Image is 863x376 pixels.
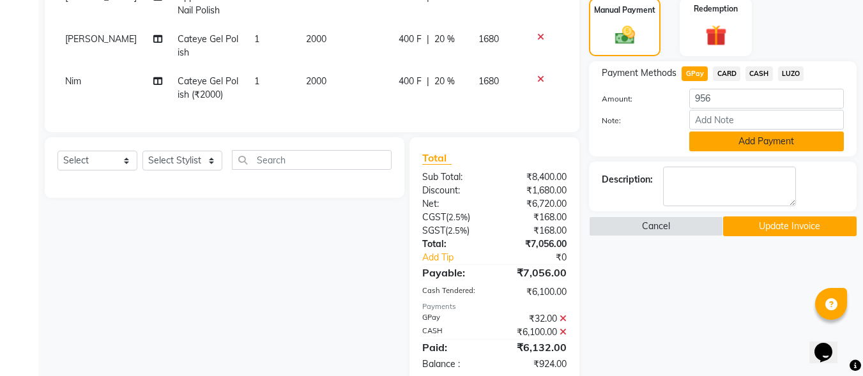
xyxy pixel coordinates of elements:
button: Cancel [589,216,722,236]
div: ( ) [413,224,494,237]
input: Add Note [689,110,844,130]
span: 20 % [434,33,455,46]
div: ₹168.00 [494,211,576,224]
span: GPay [682,66,708,81]
div: Net: [413,197,494,211]
iframe: chat widget [809,325,850,363]
div: ₹6,132.00 [494,340,576,355]
span: | [427,75,429,88]
div: ₹6,100.00 [494,285,576,299]
span: 2000 [306,33,326,45]
img: _cash.svg [609,24,641,47]
div: Payable: [413,265,494,280]
span: 1680 [478,33,499,45]
label: Amount: [592,93,679,105]
div: ₹7,056.00 [494,237,576,251]
span: | [427,33,429,46]
div: CASH [413,326,494,339]
div: ₹1,680.00 [494,184,576,197]
div: Description: [602,173,653,186]
div: ₹0 [508,251,577,264]
span: 400 F [399,33,422,46]
span: 1 [254,33,259,45]
div: GPay [413,312,494,326]
input: Search [232,150,392,170]
div: ₹8,400.00 [494,170,576,184]
span: CASH [745,66,773,81]
div: Total: [413,237,494,251]
div: Paid: [413,340,494,355]
label: Manual Payment [594,4,655,16]
span: Cateye Gel Polish (₹2000) [178,75,238,100]
div: Discount: [413,184,494,197]
div: ( ) [413,211,494,224]
span: 2.5% [448,212,468,222]
span: Cateye Gel Polish [178,33,238,58]
span: Nim [65,75,81,87]
span: 20 % [434,75,455,88]
input: Amount [689,89,844,109]
span: LUZO [778,66,804,81]
span: SGST [422,225,445,236]
div: ₹7,056.00 [494,265,576,280]
div: ₹6,720.00 [494,197,576,211]
div: ₹168.00 [494,224,576,237]
div: ₹6,100.00 [494,326,576,339]
a: Add Tip [413,251,508,264]
div: ₹924.00 [494,357,576,371]
div: Sub Total: [413,170,494,184]
img: _gift.svg [699,22,733,49]
span: 2000 [306,75,326,87]
div: Payments [422,301,567,312]
button: Add Payment [689,132,844,151]
span: 1 [254,75,259,87]
div: ₹32.00 [494,312,576,326]
span: Total [422,151,452,165]
span: CGST [422,211,446,223]
label: Redemption [694,3,738,15]
div: Balance : [413,357,494,371]
label: Note: [592,115,679,126]
span: 400 F [399,75,422,88]
span: [PERSON_NAME] [65,33,137,45]
div: Cash Tendered: [413,285,494,299]
span: 1680 [478,75,499,87]
span: CARD [713,66,740,81]
span: Payment Methods [602,66,676,80]
span: 2.5% [448,225,467,236]
button: Update Invoice [723,216,857,236]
